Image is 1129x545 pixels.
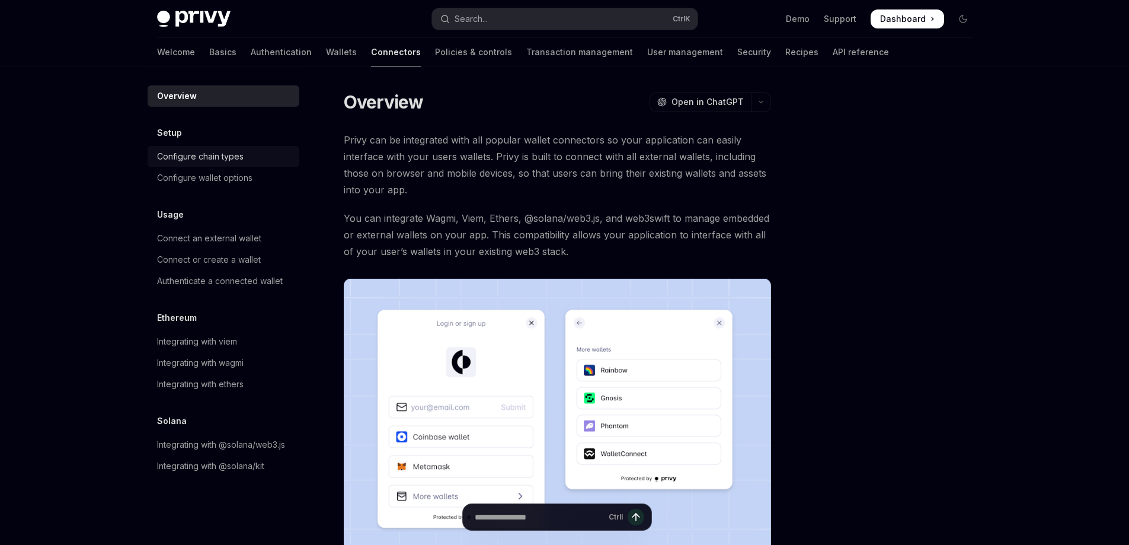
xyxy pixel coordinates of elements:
div: Integrating with wagmi [157,356,244,370]
a: Connect or create a wallet [148,249,299,270]
a: Security [737,38,771,66]
a: Basics [209,38,236,66]
h5: Solana [157,414,187,428]
a: Recipes [785,38,818,66]
a: Connectors [371,38,421,66]
h5: Usage [157,208,184,222]
h1: Overview [344,91,424,113]
span: You can integrate Wagmi, Viem, Ethers, @solana/web3.js, and web3swift to manage embedded or exter... [344,210,771,260]
div: Integrating with @solana/kit [157,459,264,473]
a: Transaction management [526,38,633,66]
a: Wallets [326,38,357,66]
div: Authenticate a connected wallet [157,274,283,288]
a: Connect an external wallet [148,228,299,249]
a: API reference [833,38,889,66]
a: User management [647,38,723,66]
div: Configure chain types [157,149,244,164]
div: Search... [455,12,488,26]
a: Integrating with ethers [148,374,299,395]
div: Configure wallet options [157,171,252,185]
a: Dashboard [871,9,944,28]
div: Connect or create a wallet [157,253,261,267]
a: Support [824,13,856,25]
a: Demo [786,13,810,25]
a: Policies & controls [435,38,512,66]
span: Privy can be integrated with all popular wallet connectors so your application can easily interfa... [344,132,771,198]
span: Dashboard [880,13,926,25]
h5: Setup [157,126,182,140]
button: Open in ChatGPT [650,92,751,112]
a: Welcome [157,38,195,66]
a: Authentication [251,38,312,66]
div: Connect an external wallet [157,231,261,246]
button: Send message [628,509,644,525]
input: Ask a question... [475,504,604,530]
a: Configure wallet options [148,167,299,189]
img: dark logo [157,11,231,27]
span: Open in ChatGPT [671,96,744,108]
div: Integrating with viem [157,334,237,349]
div: Integrating with @solana/web3.js [157,438,285,452]
a: Authenticate a connected wallet [148,270,299,292]
a: Configure chain types [148,146,299,167]
a: Integrating with @solana/web3.js [148,434,299,455]
a: Integrating with @solana/kit [148,455,299,477]
div: Integrating with ethers [157,377,244,391]
div: Overview [157,89,197,103]
a: Integrating with wagmi [148,352,299,374]
button: Toggle dark mode [954,9,973,28]
button: Open search [432,8,698,30]
a: Overview [148,85,299,107]
h5: Ethereum [157,311,197,325]
span: Ctrl K [673,14,690,24]
a: Integrating with viem [148,331,299,352]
